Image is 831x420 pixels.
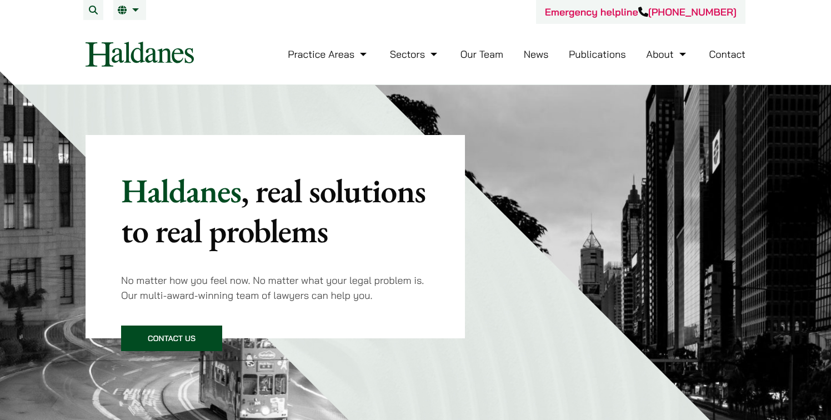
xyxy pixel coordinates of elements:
[86,42,194,67] img: Logo of Haldanes
[121,169,425,252] mark: , real solutions to real problems
[569,48,626,61] a: Publications
[121,171,429,251] p: Haldanes
[288,48,369,61] a: Practice Areas
[118,6,142,14] a: EN
[390,48,440,61] a: Sectors
[709,48,745,61] a: Contact
[545,6,737,18] a: Emergency helpline[PHONE_NUMBER]
[524,48,549,61] a: News
[121,326,222,351] a: Contact Us
[460,48,503,61] a: Our Team
[121,273,429,303] p: No matter how you feel now. No matter what your legal problem is. Our multi-award-winning team of...
[646,48,688,61] a: About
